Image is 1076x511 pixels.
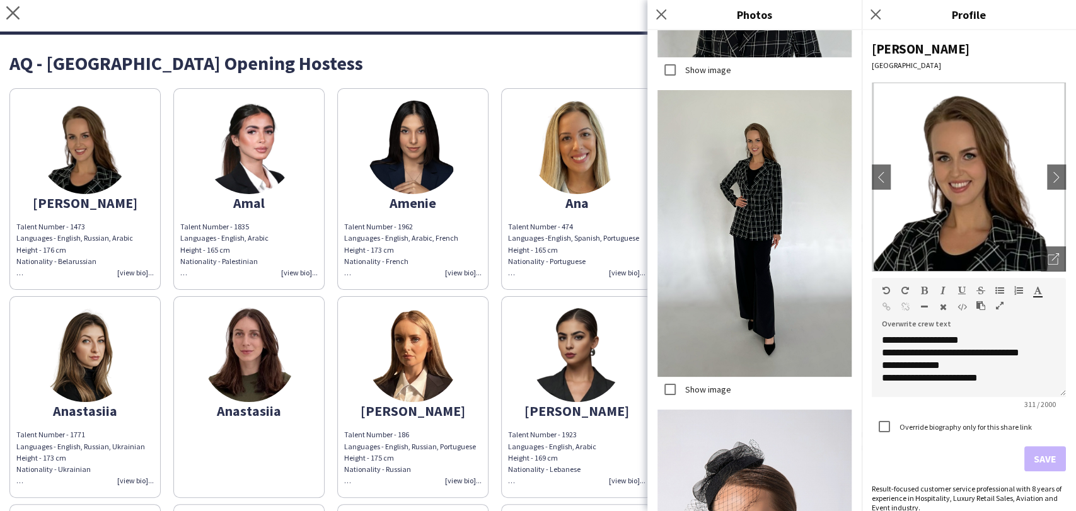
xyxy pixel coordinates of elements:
div: [PERSON_NAME] [872,40,1066,57]
div: Nationality - Portuguese [508,256,645,278]
h3: Photos [647,6,862,23]
img: thumb-c495bd05-efe2-4577-82d0-4477ed5da2d9.png [529,100,624,194]
label: Show image [683,383,731,394]
label: Override biography only for this share link [897,422,1032,432]
span: Nationality - French [344,256,408,266]
img: thumb-86d02116-739d-40d9-b7a1-c292788edfc4.png [202,307,296,402]
span: Languages - English, Russian, Ukrainian [16,442,145,451]
span: Talent Number - 186 Languages - English, Russian, Portuguese Height - 175 cm Nationality - Russian [344,430,476,485]
button: Fullscreen [995,301,1004,311]
div: Open photos pop-in [1041,246,1066,272]
span: Languages - English, Arabic Height - 165 cm Nationality - Palestinian [180,233,269,277]
span: Height - 165 cm [508,245,558,255]
div: Talent Number - 1923 [508,429,645,440]
button: Undo [882,285,891,296]
span: Talent Number - 474 Languages - [508,222,573,243]
div: [PERSON_NAME] [508,405,645,416]
button: Underline [957,285,966,296]
span: Height - 169 cm [508,453,558,462]
div: Amal [180,197,318,209]
img: Crew photo 838215 [657,90,852,376]
span: Height - 173 cm [16,453,66,462]
span: Languages - English, Arabic [508,442,596,451]
img: thumb-81ff8e59-e6e2-4059-b349-0c4ea833cf59.png [202,100,296,194]
label: Show image [683,64,731,76]
div: Anastasiia [180,405,318,416]
span: Nationality - Ukrainian [16,464,91,474]
span: Talent Number - 1771 [16,430,85,439]
img: thumb-c678a2b9-936a-4c2b-945c-f67c475878ed.png [366,100,460,194]
div: Amenie [344,197,482,209]
div: [GEOGRAPHIC_DATA] [872,60,1066,70]
span: Languages - English, Russian, Arabic [16,233,133,243]
button: Italic [939,285,947,296]
button: Bold [920,285,928,296]
button: Paste as plain text [976,301,985,311]
button: Clear Formatting [939,302,947,312]
img: thumb-1f1fd676-cdad-4d9e-8b7e-7435c7030853.png [529,307,624,402]
button: Horizontal Line [920,302,928,312]
span: English, Spanish, Portuguese [548,233,639,243]
img: Crew avatar or photo [872,83,1066,272]
button: HTML Code [957,302,966,312]
span: 311 / 2000 [1014,399,1066,409]
h3: Profile [862,6,1076,23]
span: Talent Number - 1962 [344,222,413,231]
span: Height - 173 cm [344,245,394,255]
img: thumb-1691b35b-e0e7-4a5b-8bbd-40a7abb78ad2.png [366,307,460,402]
div: Anastasiia [16,405,154,416]
span: Nationality - Lebanese [508,464,581,474]
button: Unordered List [995,285,1004,296]
span: Talent Number - 1473 [16,222,85,231]
span: Languages - English, Arabic, French [344,233,458,243]
button: Redo [901,285,910,296]
div: [PERSON_NAME] [16,197,154,209]
button: Text Color [1033,285,1042,296]
span: Nationality - Belarussian [16,256,96,266]
button: Ordered List [1014,285,1023,296]
div: AQ - [GEOGRAPHIC_DATA] Opening Hostess [9,54,1067,72]
img: thumb-3beebe16-a157-4704-912a-9065b7286127.png [38,100,132,194]
div: Ana [508,197,645,209]
span: Talent Number - 1835 [180,222,249,231]
button: Strikethrough [976,285,985,296]
div: [PERSON_NAME] [344,405,482,416]
span: Height - 176 cm [16,245,66,255]
img: thumb-1468ac5c-e210-4856-95b9-35a255e7fab4.png [38,307,132,402]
